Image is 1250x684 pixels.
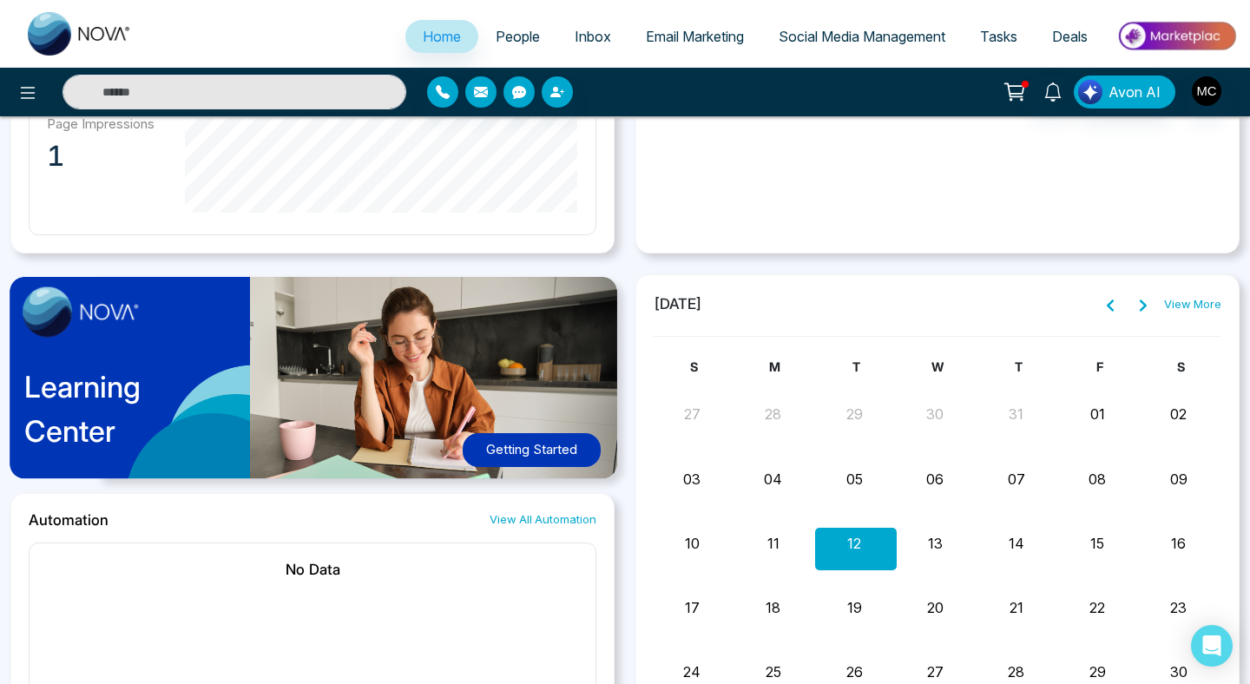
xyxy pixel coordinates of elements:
button: Avon AI [1074,76,1175,109]
a: LearningCenterGetting Started [10,274,615,492]
button: 16 [1171,533,1186,554]
button: 29 [846,404,863,424]
img: home-learning-center.png [2,269,636,498]
a: View More [1164,296,1221,313]
span: M [769,359,780,374]
span: W [931,359,944,374]
button: 06 [926,469,944,490]
h2: No Data [47,561,578,578]
span: F [1096,359,1103,374]
button: 24 [683,661,701,682]
button: 26 [846,661,863,682]
a: Email Marketing [628,20,761,53]
a: Inbox [557,20,628,53]
button: 19 [847,597,862,618]
span: T [1015,359,1023,374]
button: 22 [1089,597,1105,618]
button: 14 [1009,533,1024,554]
span: S [1177,359,1185,374]
button: 20 [927,597,944,618]
p: 1 [47,139,164,174]
span: Email Marketing [646,28,744,45]
a: Social Media Management [761,20,963,53]
button: 23 [1170,597,1187,618]
span: T [852,359,860,374]
button: 21 [1010,597,1023,618]
p: Page Impressions [47,115,164,132]
span: S [690,359,698,374]
a: Home [405,20,478,53]
button: 03 [683,469,701,490]
img: Market-place.gif [1114,16,1240,56]
button: 13 [928,533,943,554]
button: 07 [1008,469,1025,490]
p: Learning Center [24,365,141,453]
button: 11 [767,533,780,554]
img: image [23,287,139,338]
button: 30 [1170,661,1187,682]
button: 25 [766,661,781,682]
button: 30 [926,404,944,424]
button: 17 [685,597,700,618]
button: 28 [1008,661,1024,682]
div: Open Intercom Messenger [1191,625,1233,667]
span: Deals [1052,28,1088,45]
a: Deals [1035,20,1105,53]
button: 29 [1089,661,1106,682]
button: 15 [1090,533,1104,554]
button: 02 [1170,404,1187,424]
button: 10 [685,533,700,554]
button: 28 [765,404,781,424]
span: Tasks [980,28,1017,45]
button: 05 [846,469,863,490]
button: 27 [927,661,944,682]
span: People [496,28,540,45]
img: Lead Flow [1078,80,1102,104]
img: Nova CRM Logo [28,12,132,56]
a: View All Automation [490,511,596,528]
button: 01 [1090,404,1105,424]
button: 27 [684,404,701,424]
button: 04 [764,469,782,490]
span: Avon AI [1109,82,1161,102]
span: [DATE] [654,293,702,316]
h2: Automation [29,511,109,529]
img: User Avatar [1192,76,1221,106]
span: Social Media Management [779,28,945,45]
span: Inbox [575,28,611,45]
button: 12 [847,533,861,554]
a: Tasks [963,20,1035,53]
a: People [478,20,557,53]
button: Getting Started [463,433,601,467]
button: 31 [1009,404,1023,424]
span: Home [423,28,461,45]
button: 08 [1089,469,1106,490]
button: 18 [766,597,780,618]
button: 09 [1170,469,1187,490]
